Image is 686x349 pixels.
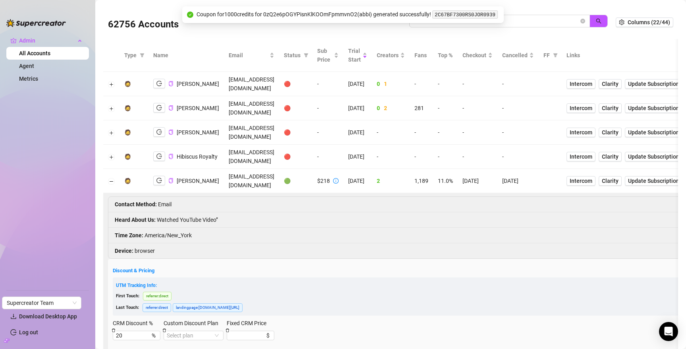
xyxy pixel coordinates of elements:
th: Trial Start [343,39,372,72]
span: 🟢 [284,178,291,184]
span: referrer : direct [143,303,171,312]
label: CRM Discount % [113,319,158,328]
td: [DATE] [458,169,497,193]
span: copy [168,154,173,159]
span: 11.0% [438,178,453,184]
td: - [312,72,343,96]
button: Copy Account UID [168,105,173,111]
span: filter [553,53,558,58]
input: Fixed CRM Price Fixed CRM Price Fixed CRM Price [230,331,265,340]
span: Clarity [602,104,619,112]
span: crown [10,37,17,44]
img: logo-BBDzfeDw.svg [6,19,66,27]
span: 1,189 [414,178,428,184]
td: [EMAIL_ADDRESS][DOMAIN_NAME] [224,120,279,145]
span: Download Desktop App [19,313,77,320]
span: Checkout [462,51,486,60]
span: 2 [377,178,380,184]
span: 🔴 [284,129,291,136]
strong: Device : [115,248,133,254]
span: Clarity [602,176,619,185]
td: - [372,120,410,145]
td: [DATE] [343,72,372,96]
button: Copy Account UID [168,178,173,184]
span: delete [112,328,116,332]
span: 🔴 [284,153,291,160]
span: info-circle [333,178,339,184]
td: - [458,145,497,169]
span: delete [225,328,229,332]
span: 281 [414,105,424,111]
td: - [410,145,433,169]
div: 🧔 [124,79,131,88]
td: - [458,120,497,145]
td: [DATE] [497,169,539,193]
span: Trial Start [348,47,361,64]
button: Collapse row [108,178,115,184]
button: Expand row [108,154,115,160]
span: [PERSON_NAME] [177,129,219,136]
td: [EMAIL_ADDRESS][DOMAIN_NAME] [224,169,279,193]
td: - [372,145,410,169]
span: First Touch: [116,293,139,299]
span: FF [543,51,550,60]
th: Top % [433,39,458,72]
strong: Heard About Us : [115,217,156,223]
span: Clarity [602,128,619,137]
span: Intercom [570,79,592,88]
button: Update Subscription [625,79,682,89]
button: Update Subscription [625,128,682,137]
td: - [312,96,343,120]
span: filter [138,49,146,61]
td: [DATE] [343,96,372,120]
td: - [433,96,458,120]
span: Update Subscription [628,153,679,160]
span: Last Touch: [116,305,139,310]
label: Fixed CRM Price [227,319,272,328]
span: Update Subscription [628,178,679,184]
a: All Accounts [19,50,50,56]
span: filter [304,53,308,58]
span: download [10,313,17,320]
span: Clarity [602,79,619,88]
span: Intercom [570,128,592,137]
div: Coupon for 1000 credits for 0zQ2e6pOGYPisnKlKOOmFpmmvnO2 ( abbi ) generated successfully! [197,10,499,19]
span: [PERSON_NAME] [177,178,219,184]
div: $218 [317,176,330,185]
span: delete [162,328,166,332]
td: - [497,96,539,120]
strong: Time Zone : [115,232,143,238]
td: - [458,96,497,120]
span: logout [156,129,162,135]
td: - [410,120,433,145]
span: Intercom [570,104,592,112]
a: Intercom [567,176,595,186]
a: Clarity [599,103,622,113]
td: [EMAIL_ADDRESS][DOMAIN_NAME] [224,72,279,96]
span: 1 [384,81,387,87]
span: Type [124,51,137,60]
span: 2 [384,105,387,111]
span: Supercreator Team [7,297,77,309]
th: Checkout [458,39,497,72]
button: Columns (22/44) [616,17,673,27]
span: Cancelled [502,51,528,60]
td: [EMAIL_ADDRESS][DOMAIN_NAME] [224,145,279,169]
span: Update Subscription [628,81,679,87]
button: Copy Account UID [168,153,173,159]
span: Columns (22/44) [628,19,670,25]
th: Fans [410,39,433,72]
span: 🔴 [284,81,291,87]
span: search [596,18,601,24]
span: 0 [377,105,380,111]
button: logout [153,103,165,112]
button: Expand row [108,130,115,136]
span: copy [168,105,173,111]
span: filter [302,49,310,61]
span: Status [284,51,301,60]
span: Admin [19,34,75,47]
button: Update Subscription [625,176,682,186]
a: Intercom [567,103,595,113]
span: referrer : direct [143,292,171,301]
code: 2C67BF7300RS0JOR0939 [432,10,498,19]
